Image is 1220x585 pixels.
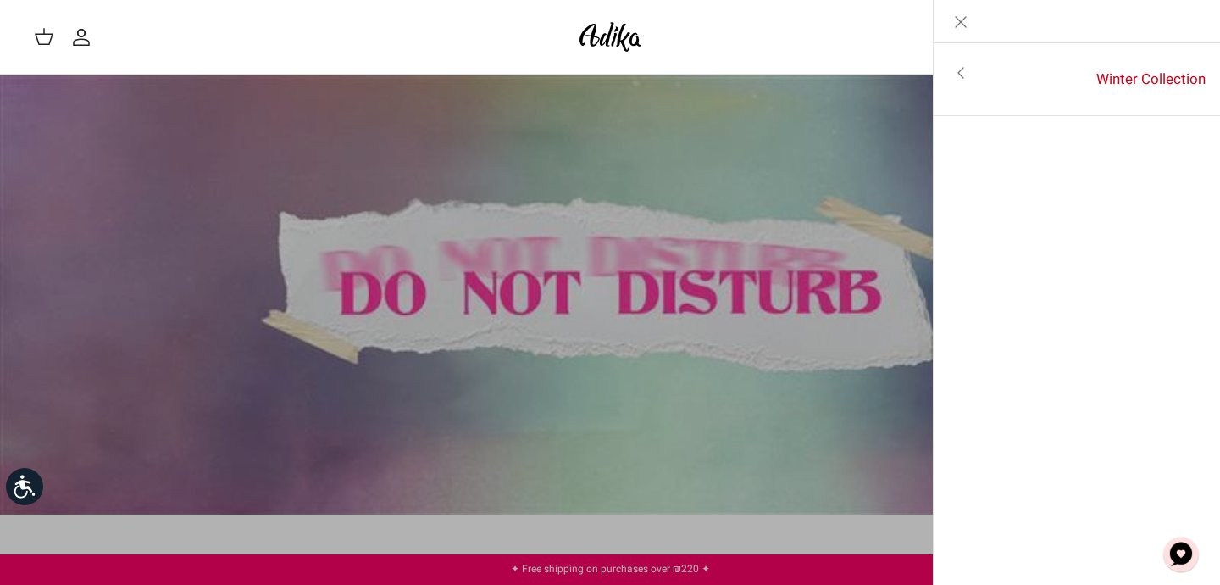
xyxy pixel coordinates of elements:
font: Winter Collection [1096,69,1206,90]
img: Adika IL [574,17,646,57]
button: Chat [1156,529,1206,580]
a: My account [71,27,98,47]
